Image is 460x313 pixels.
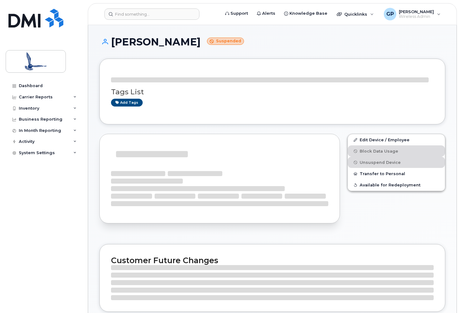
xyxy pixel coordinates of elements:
[348,168,445,179] button: Transfer to Personal
[360,160,401,165] span: Unsuspend Device
[99,36,445,47] h1: [PERSON_NAME]
[111,88,434,96] h3: Tags List
[348,157,445,168] button: Unsuspend Device
[348,134,445,145] a: Edit Device / Employee
[348,145,445,157] button: Block Data Usage
[207,38,244,45] small: Suspended
[360,183,420,187] span: Available for Redeployment
[111,99,143,107] a: Add tags
[348,179,445,190] button: Available for Redeployment
[111,256,434,265] h2: Customer Future Changes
